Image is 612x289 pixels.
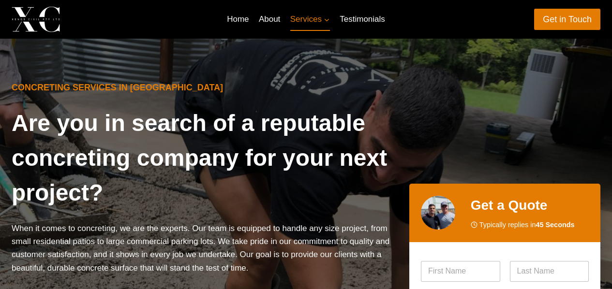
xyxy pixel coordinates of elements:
[12,106,394,210] h1: Are you in search of a reputable concreting company for your next project?
[479,219,575,231] span: Typically replies in
[536,221,575,229] strong: 45 Seconds
[68,12,136,27] p: Xenos Civil
[12,81,394,94] h6: Concreting Services in [GEOGRAPHIC_DATA]
[222,8,254,31] a: Home
[12,6,136,32] a: Xenos Civil
[471,195,589,216] h2: Get a Quote
[285,8,335,31] a: Services
[222,8,390,31] nav: Primary Navigation
[510,261,589,282] input: Last Name
[12,6,60,32] img: Xenos Civil
[290,13,330,26] span: Services
[254,8,285,31] a: About
[534,9,600,29] a: Get in Touch
[12,222,394,275] p: When it comes to concreting, we are the experts. Our team is equipped to handle any size project,...
[335,8,390,31] a: Testimonials
[421,261,500,282] input: First Name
